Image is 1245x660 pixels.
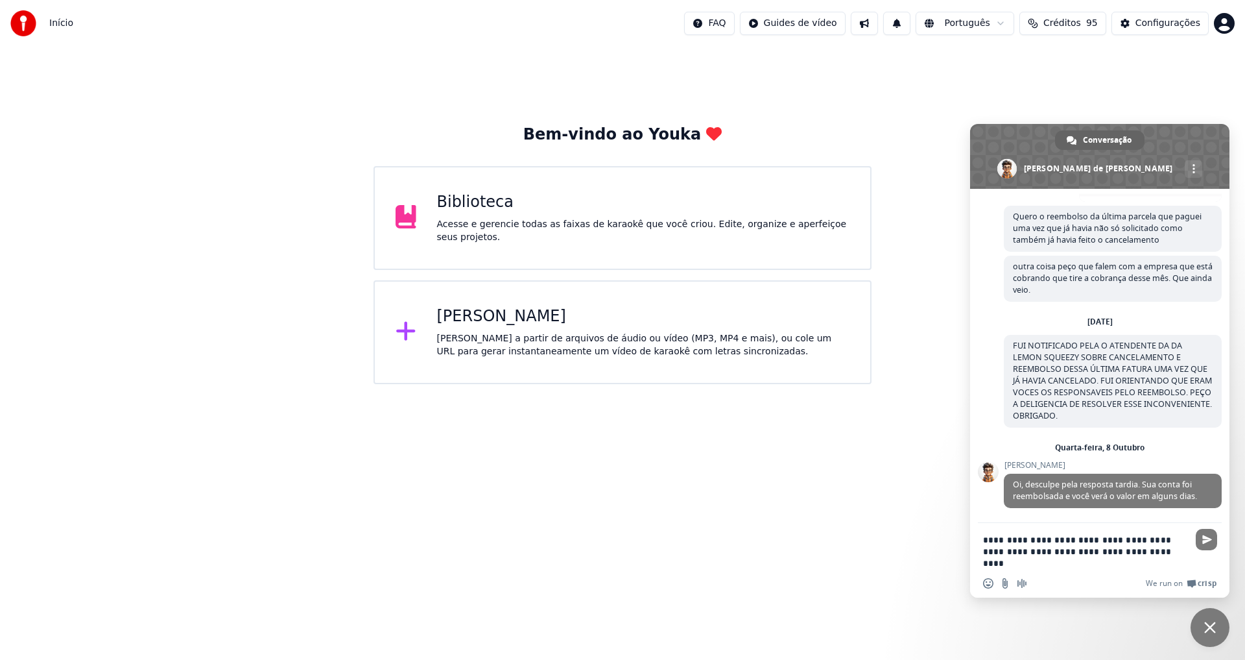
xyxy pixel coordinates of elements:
[1013,261,1213,295] span: outra coisa peço que falem com a empresa que está cobrando que tire a cobrança desse mês. Que ain...
[437,218,850,244] div: Acesse e gerencie todas as faixas de karaokê que você criou. Edite, organize e aperfeiçoe seus pr...
[1086,17,1098,30] span: 95
[1196,529,1217,550] span: Enviar
[49,17,73,30] nav: breadcrumb
[1111,12,1209,35] button: Configurações
[1013,479,1197,502] span: Oi, desculpe pela resposta tardia. Sua conta foi reembolsada e você verá o valor em alguns dias.
[1000,578,1010,589] span: Enviar um arquivo
[1083,130,1132,150] span: Conversação
[1135,17,1200,30] div: Configurações
[523,125,722,145] div: Bem-vindo ao Youka
[1087,318,1113,326] div: [DATE]
[1198,578,1216,589] span: Crisp
[1146,578,1183,589] span: We run on
[437,192,850,213] div: Biblioteca
[1043,17,1081,30] span: Créditos
[1013,211,1202,245] span: Quero o reembolso da última parcela que paguei uma vez que já havia não só solicitado como também...
[1055,130,1144,150] div: Conversação
[1013,340,1212,421] span: FUI NOTIFICADO PELA O ATENDENTE DA DA LEMON SQUEEZY SOBRE CANCELAMENTO E REEMBOLSO DESSA ÚLTIMA F...
[1055,444,1144,452] div: Quarta-feira, 8 Outubro
[1019,12,1106,35] button: Créditos95
[1146,578,1216,589] a: We run onCrisp
[1191,608,1229,647] div: Bate-papo
[49,17,73,30] span: Início
[437,306,850,327] div: [PERSON_NAME]
[740,12,846,35] button: Guides de vídeo
[983,534,1188,569] textarea: Escreva sua mensagem...
[983,578,993,589] span: Inserir um emoticon
[1017,578,1027,589] span: Mensagem de áudio
[684,12,734,35] button: FAQ
[437,332,850,358] div: [PERSON_NAME] a partir de arquivos de áudio ou vídeo (MP3, MP4 e mais), ou cole um URL para gerar...
[10,10,36,36] img: youka
[1004,461,1222,470] span: [PERSON_NAME]
[1185,160,1202,178] div: Mais canais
